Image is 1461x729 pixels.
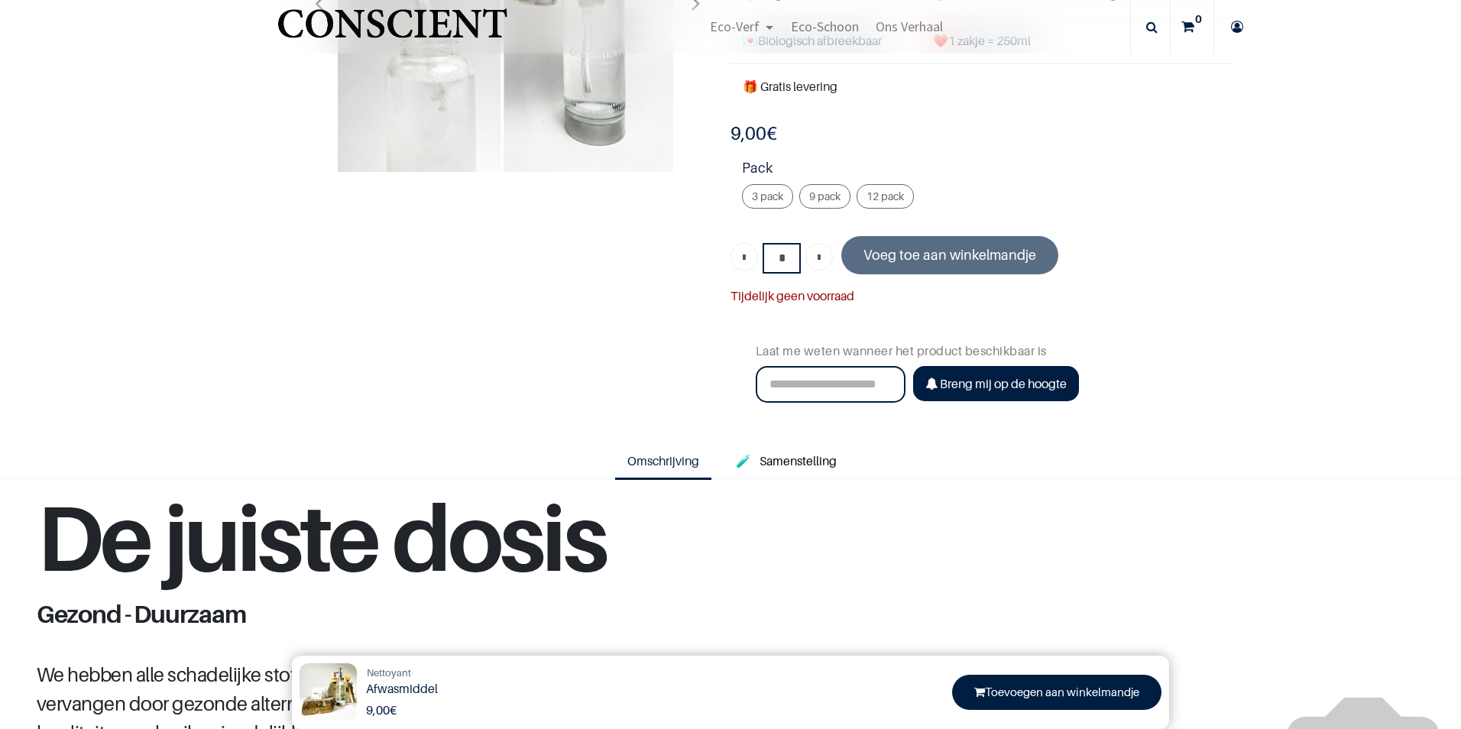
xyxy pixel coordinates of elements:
[809,190,841,202] span: 9 pack
[730,122,766,144] span: 9,00
[940,376,1067,391] span: Breng mij op de hoogte
[791,18,859,35] span: Eco-Schoon
[366,702,390,718] span: 9,00
[37,601,719,626] h1: Gezond - Duurzaam
[752,190,783,202] span: 3 pack
[1191,11,1206,27] sup: 0
[952,675,1161,710] a: Toevoegen aan winkelmandje
[760,453,837,468] span: Samenstelling
[913,366,1079,401] button: Breng mij op de hoogte
[743,79,837,94] font: 🎁 Gratis levering
[730,243,758,271] a: Verwijder een
[366,682,725,696] h1: Afwasmiddel
[710,18,760,35] span: Eco-Verf
[627,453,699,468] span: Omschrijving
[300,663,357,721] img: Product Image
[805,243,833,271] a: Voeg één toe
[37,491,719,601] h1: De juiste dosis
[876,18,943,35] span: Ons Verhaal
[367,666,411,681] a: Nettoyant
[730,122,777,144] b: €
[736,453,751,468] span: 🧪
[756,318,1207,361] div: Laat me weten wanneer het product beschikbaar is
[367,666,411,679] span: Nettoyant
[366,702,397,718] b: €
[730,286,1231,306] div: Tijdelijk geen voorraad
[867,190,904,202] span: 12 pack
[742,157,1231,184] strong: Pack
